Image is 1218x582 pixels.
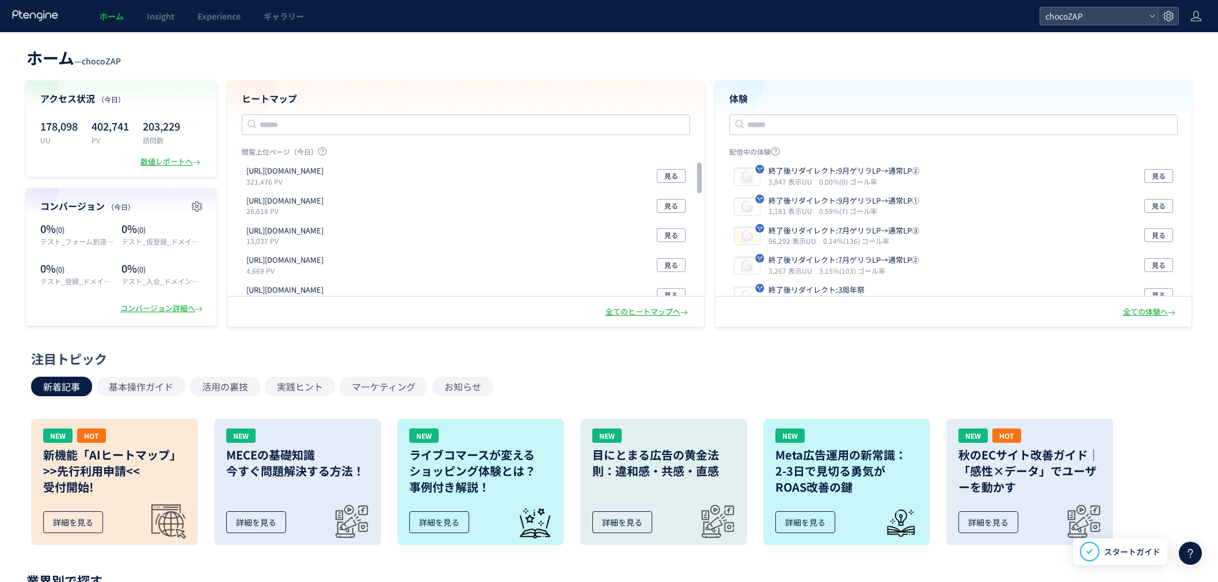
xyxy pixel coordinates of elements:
[958,428,988,443] div: NEW
[40,276,116,286] p: テスト_登録_ドメイン統一
[265,377,335,396] button: 実践ヒント
[246,225,323,236] p: https://lp.chocozap.jp/diet-06/
[606,307,690,317] div: 全てのヒートマップへ
[40,261,116,276] p: 0%
[92,135,129,145] p: PV
[143,117,180,135] p: 203,229
[397,419,564,545] a: NEWライブコマースが変えるショッピング体験とは？事例付き解説！詳細を見る
[1104,546,1160,558] span: スタートガイド
[40,221,116,236] p: 0%
[992,428,1021,443] div: HOT
[214,419,381,545] a: NEWMECEの基礎知識今すぐ問題解決する方法！詳細を見る
[246,236,328,246] p: 13,037 PV
[190,377,260,396] button: 活用の裏技
[121,261,203,276] p: 0%
[143,135,180,145] p: 訪問数
[246,255,323,266] p: https://chocozap.jp/webview/news
[958,511,1018,533] div: 詳細を見る
[592,511,652,533] div: 詳細を見る
[147,10,174,22] span: Insight
[958,447,1101,495] h3: 秋のECサイト改善ガイド｜「感性×データ」でユーザーを動かす
[40,117,78,135] p: 178,098
[43,511,103,533] div: 詳細を見る
[657,228,686,242] button: 見る
[409,511,469,533] div: 詳細を見る
[97,377,185,396] button: 基本操作ガイド
[264,10,304,22] span: ギャラリー
[140,156,203,167] div: 数値レポートへ
[775,428,805,443] div: NEW
[246,177,328,186] p: 321,476 PV
[31,377,92,396] button: 新着記事
[31,419,198,545] a: NEWHOT新機能「AIヒートマップ」>>先行利用申請<<受付開始!詳細を見る
[137,224,146,235] span: (0)
[246,196,323,206] p: https://webview.chocozap.jp/studios
[580,419,747,545] a: NEW目にとまる広告の黄金法則：違和感・共感・直感詳細を見る
[43,428,73,443] div: NEW
[100,10,124,22] span: ホーム
[657,169,686,183] button: 見る
[246,166,323,177] p: https://lp.chocozap.jp/beginneradmn-01/
[43,447,186,495] h3: 新機能「AIヒートマップ」 >>先行利用申請<< 受付開始!
[246,266,328,275] p: 4,669 PV
[26,46,121,69] div: —
[775,447,918,495] h3: Meta広告運用の新常識： 2-3日で見切る勇気が ROAS改善の鍵
[40,200,203,213] h4: コンバージョン
[340,377,428,396] button: マーケティング
[246,206,328,216] p: 28,618 PV
[120,303,205,314] div: コンバージョン詳細へ
[26,46,74,69] span: ホーム
[197,10,241,22] span: Experience
[664,288,678,302] span: 見る
[242,147,690,161] p: 閲覧上位ページ（今日）
[246,285,323,296] p: https://chocozap.jp/webview/news/detail
[1042,7,1144,25] span: chocoZAP
[432,377,493,396] button: お知らせ
[246,296,328,305] p: 4,249 PV
[40,236,116,246] p: テスト_フォーム到達_ドメイン統一
[409,428,439,443] div: NEW
[82,55,121,67] span: chocoZAP
[137,264,146,275] span: (0)
[775,511,835,533] div: 詳細を見る
[31,350,1181,367] div: 注目トピック
[664,199,678,213] span: 見る
[657,288,686,302] button: 見る
[121,236,203,246] p: テスト_仮登録_ドメイン統一
[242,92,690,105] h4: ヒートマップ
[40,135,78,145] p: UU
[77,428,106,443] div: HOT
[657,199,686,213] button: 見る
[592,447,735,479] h3: 目にとまる広告の黄金法則：違和感・共感・直感
[56,264,64,275] span: (0)
[763,419,930,545] a: NEWMeta広告運用の新常識：2-3日で見切る勇気がROAS改善の鍵詳細を見る
[657,258,686,272] button: 見る
[592,428,622,443] div: NEW
[226,511,286,533] div: 詳細を見る
[664,228,678,242] span: 見る
[97,94,125,104] span: （今日）
[946,419,1113,545] a: NEWHOT秋のECサイト改善ガイド｜「感性×データ」でユーザーを動かす詳細を見る
[92,117,129,135] p: 402,741
[226,447,369,479] h3: MECEの基礎知識 今すぐ問題解決する方法！
[121,221,203,236] p: 0%
[409,447,552,495] h3: ライブコマースが変える ショッピング体験とは？ 事例付き解説！
[40,92,203,105] h4: アクセス状況
[664,258,678,272] span: 見る
[121,276,203,286] p: テスト_入会_ドメイン統一
[56,224,64,235] span: (0)
[226,428,256,443] div: NEW
[664,169,678,183] span: 見る
[107,202,135,212] span: （今日）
